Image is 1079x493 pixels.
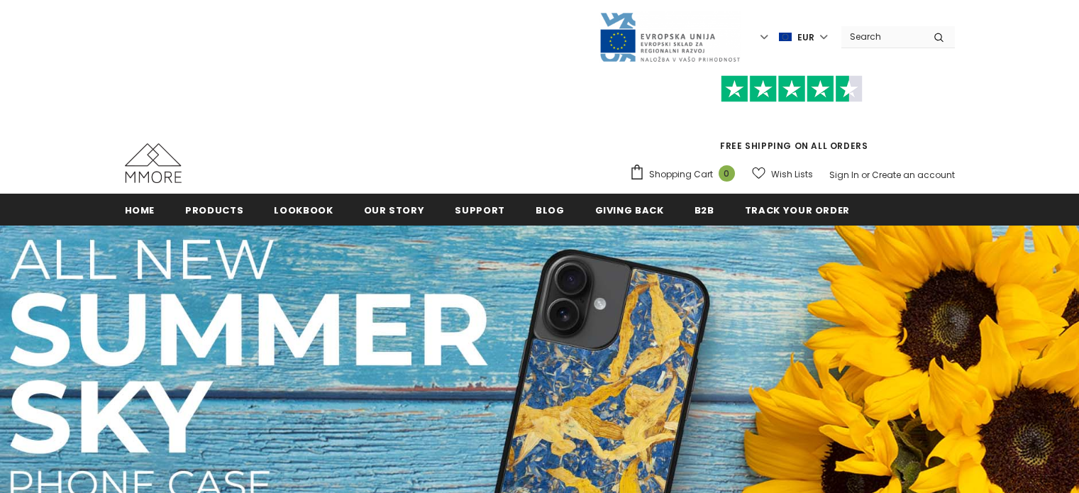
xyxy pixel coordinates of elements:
[595,194,664,226] a: Giving back
[861,169,870,181] span: or
[629,102,955,139] iframe: Customer reviews powered by Trustpilot
[841,26,923,47] input: Search Site
[771,167,813,182] span: Wish Lists
[536,204,565,217] span: Blog
[125,204,155,217] span: Home
[455,194,505,226] a: support
[797,31,814,45] span: EUR
[629,82,955,152] span: FREE SHIPPING ON ALL ORDERS
[752,162,813,187] a: Wish Lists
[599,11,741,63] img: Javni Razpis
[695,204,714,217] span: B2B
[364,194,425,226] a: Our Story
[536,194,565,226] a: Blog
[364,204,425,217] span: Our Story
[274,204,333,217] span: Lookbook
[595,204,664,217] span: Giving back
[829,169,859,181] a: Sign In
[185,204,243,217] span: Products
[721,75,863,103] img: Trust Pilot Stars
[185,194,243,226] a: Products
[719,165,735,182] span: 0
[599,31,741,43] a: Javni Razpis
[125,194,155,226] a: Home
[125,143,182,183] img: MMORE Cases
[745,204,850,217] span: Track your order
[872,169,955,181] a: Create an account
[629,164,742,185] a: Shopping Cart 0
[745,194,850,226] a: Track your order
[649,167,713,182] span: Shopping Cart
[274,194,333,226] a: Lookbook
[455,204,505,217] span: support
[695,194,714,226] a: B2B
